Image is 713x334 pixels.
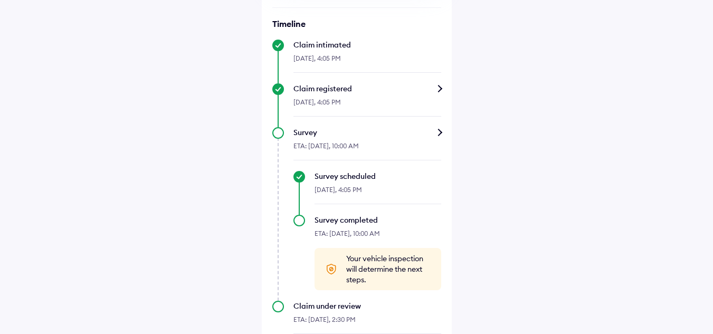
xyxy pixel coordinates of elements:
[315,215,441,225] div: Survey completed
[293,94,441,117] div: [DATE], 4:05 PM
[346,253,431,285] span: Your vehicle inspection will determine the next steps.
[293,40,441,50] div: Claim intimated
[293,50,441,73] div: [DATE], 4:05 PM
[293,311,441,334] div: ETA: [DATE], 2:30 PM
[315,171,441,182] div: Survey scheduled
[272,18,441,29] h6: Timeline
[315,182,441,204] div: [DATE], 4:05 PM
[315,225,441,248] div: ETA: [DATE], 10:00 AM
[293,127,441,138] div: Survey
[293,83,441,94] div: Claim registered
[293,301,441,311] div: Claim under review
[293,138,441,160] div: ETA: [DATE], 10:00 AM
